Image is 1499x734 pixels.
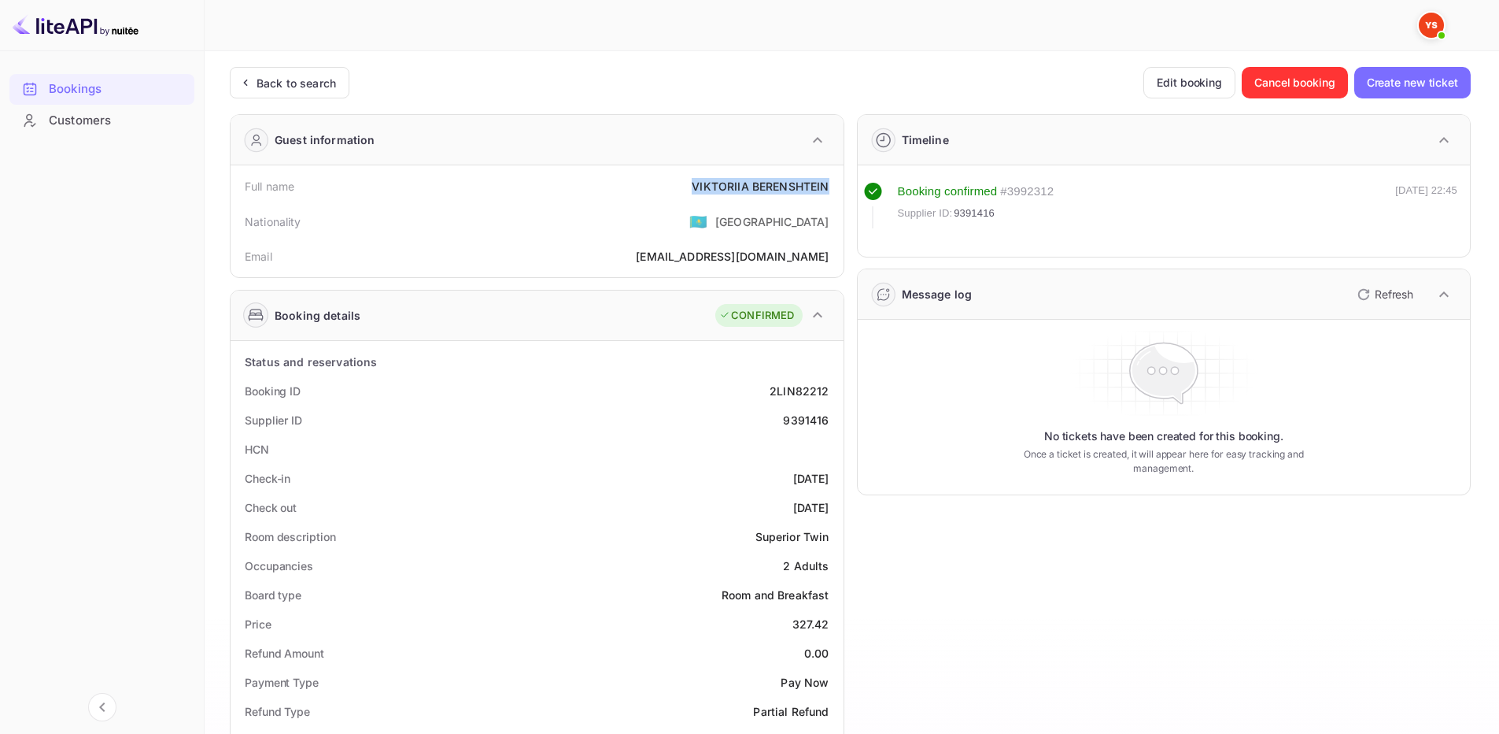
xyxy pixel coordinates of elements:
div: 2 Adults [783,558,829,574]
div: 9391416 [783,412,829,428]
div: Status and reservations [245,354,377,370]
div: Price [245,616,271,632]
a: Bookings [9,74,194,103]
div: Back to search [257,75,336,91]
div: Superior Twin [755,528,829,545]
img: LiteAPI logo [13,13,138,38]
div: Email [245,248,272,265]
div: Occupancies [245,558,313,574]
div: [DATE] [793,499,829,516]
div: 327.42 [792,616,829,632]
div: Timeline [902,132,949,148]
div: Booking ID [245,383,301,399]
p: Once a ticket is created, it will appear here for easy tracking and management. [999,447,1328,476]
div: Room description [245,528,335,545]
div: 0.00 [804,645,829,662]
div: Full name [245,178,294,195]
div: VIKTORIIA BERENSHTEIN [692,178,829,195]
div: [DATE] [793,470,829,487]
div: [DATE] 22:45 [1395,183,1457,228]
button: Collapse navigation [88,693,116,721]
button: Create new ticket [1354,67,1471,98]
span: United States [689,207,707,235]
div: Message log [902,286,973,302]
a: Customers [9,106,194,135]
div: Supplier ID [245,412,302,428]
span: 9391416 [954,206,995,221]
div: Booking confirmed [898,183,998,201]
div: [EMAIL_ADDRESS][DOMAIN_NAME] [636,248,829,265]
div: Board type [245,587,301,603]
p: Refresh [1375,286,1413,302]
div: Bookings [9,74,194,105]
div: Pay Now [781,674,829,691]
p: No tickets have been created for this booking. [1044,428,1283,444]
div: Payment Type [245,674,319,691]
div: 2LlN82212 [770,383,829,399]
button: Edit booking [1143,67,1235,98]
div: HCN [245,441,269,458]
div: Bookings [49,80,186,98]
div: Nationality [245,213,301,230]
button: Refresh [1348,282,1420,307]
div: [GEOGRAPHIC_DATA] [715,213,829,230]
div: Check out [245,499,297,516]
div: Booking details [275,307,360,324]
img: Yandex Support [1419,13,1444,38]
div: # 3992312 [1000,183,1054,201]
div: Room and Breakfast [722,587,829,603]
div: CONFIRMED [719,308,794,324]
div: Customers [49,112,186,130]
button: Cancel booking [1242,67,1348,98]
span: Supplier ID: [898,206,953,221]
div: Check-in [245,470,290,487]
div: Guest information [275,132,375,148]
div: Refund Amount [245,645,324,662]
div: Customers [9,106,194,136]
div: Refund Type [245,703,310,720]
div: Partial Refund [753,703,829,720]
